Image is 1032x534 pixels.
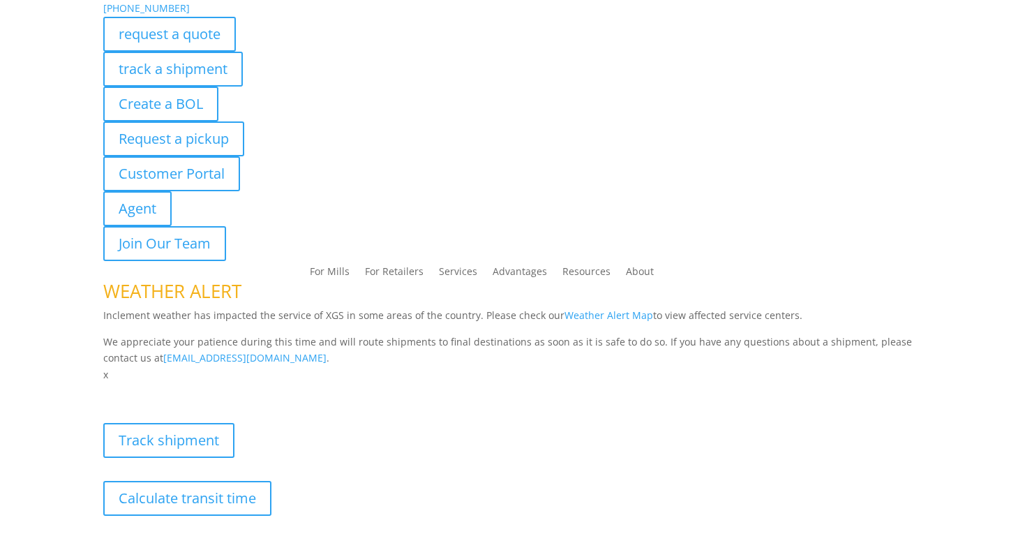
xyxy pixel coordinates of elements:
a: Resources [562,267,611,282]
p: Inclement weather has impacted the service of XGS in some areas of the country. Please check our ... [103,307,929,334]
a: Create a BOL [103,87,218,121]
a: [EMAIL_ADDRESS][DOMAIN_NAME] [163,351,327,364]
a: For Retailers [365,267,424,282]
a: Customer Portal [103,156,240,191]
a: [PHONE_NUMBER] [103,1,190,15]
p: We appreciate your patience during this time and will route shipments to final destinations as so... [103,334,929,367]
span: WEATHER ALERT [103,279,241,304]
a: request a quote [103,17,236,52]
b: Visibility, transparency, and control for your entire supply chain. [103,385,414,399]
a: Services [439,267,477,282]
a: Join Our Team [103,226,226,261]
a: For Mills [310,267,350,282]
a: About [626,267,654,282]
a: Advantages [493,267,547,282]
a: Weather Alert Map [564,309,653,322]
a: Track shipment [103,423,234,458]
a: Agent [103,191,172,226]
p: x [103,366,929,383]
a: Calculate transit time [103,481,271,516]
a: Request a pickup [103,121,244,156]
a: track a shipment [103,52,243,87]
